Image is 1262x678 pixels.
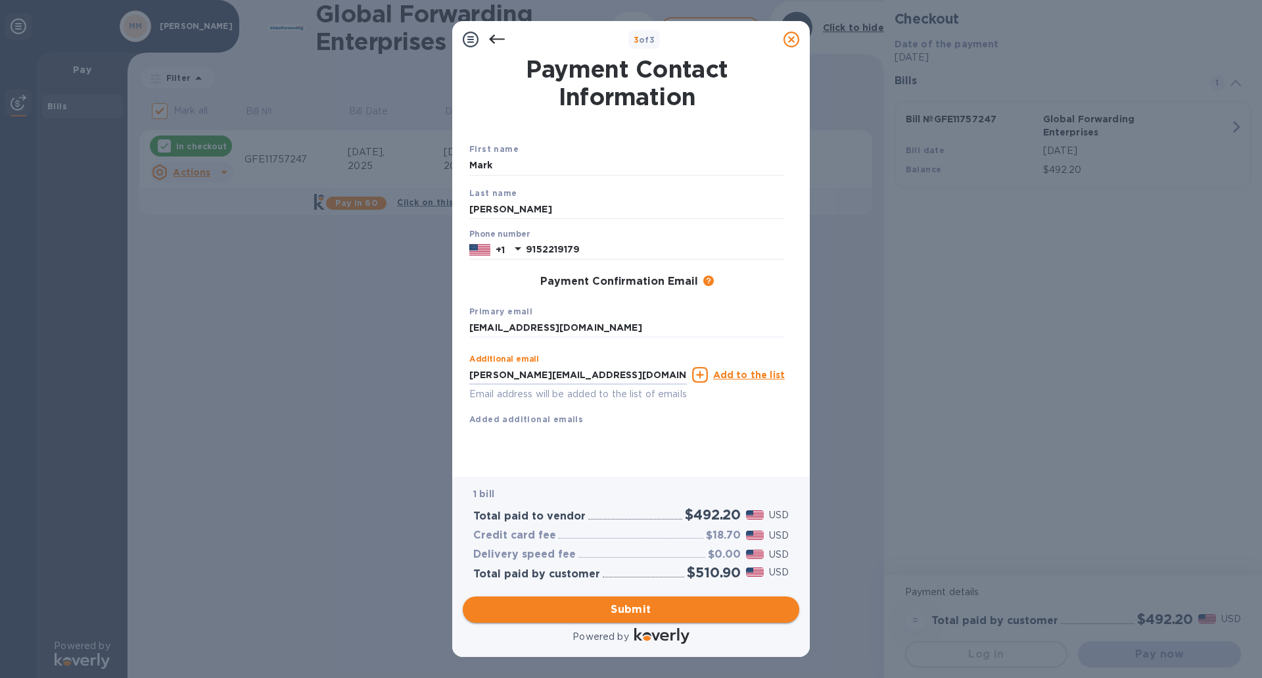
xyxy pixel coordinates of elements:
[746,550,764,559] img: USD
[473,489,494,499] b: 1 bill
[769,566,789,579] p: USD
[769,548,789,562] p: USD
[469,231,530,239] label: Phone number
[473,548,576,561] h3: Delivery speed fee
[469,243,490,257] img: US
[463,596,799,623] button: Submit
[634,35,655,45] b: of 3
[469,387,687,402] p: Email address will be added to the list of emails
[469,188,517,198] b: Last name
[469,414,583,424] b: Added additional emails
[685,506,741,523] h2: $492.20
[540,276,698,288] h3: Payment Confirmation Email
[469,365,687,385] input: Enter additional email
[708,548,741,561] h3: $0.00
[473,529,556,542] h3: Credit card fee
[769,508,789,522] p: USD
[634,35,639,45] span: 3
[634,628,689,644] img: Logo
[469,144,519,154] b: First name
[473,568,600,581] h3: Total paid by customer
[526,240,785,260] input: Enter your phone number
[706,529,741,542] h3: $18.70
[469,55,785,110] h1: Payment Contact Information
[687,564,741,581] h2: $510.90
[769,529,789,543] p: USD
[473,602,789,617] span: Submit
[469,199,785,219] input: Enter your last name
[473,510,586,523] h3: Total paid to vendor
[573,630,628,644] p: Powered by
[469,156,785,176] input: Enter your first name
[469,318,785,338] input: Enter your primary name
[746,568,764,577] img: USD
[746,510,764,520] img: USD
[496,243,505,256] p: +1
[746,531,764,540] img: USD
[469,356,539,364] label: Additional email
[469,306,532,316] b: Primary email
[713,370,785,380] u: Add to the list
